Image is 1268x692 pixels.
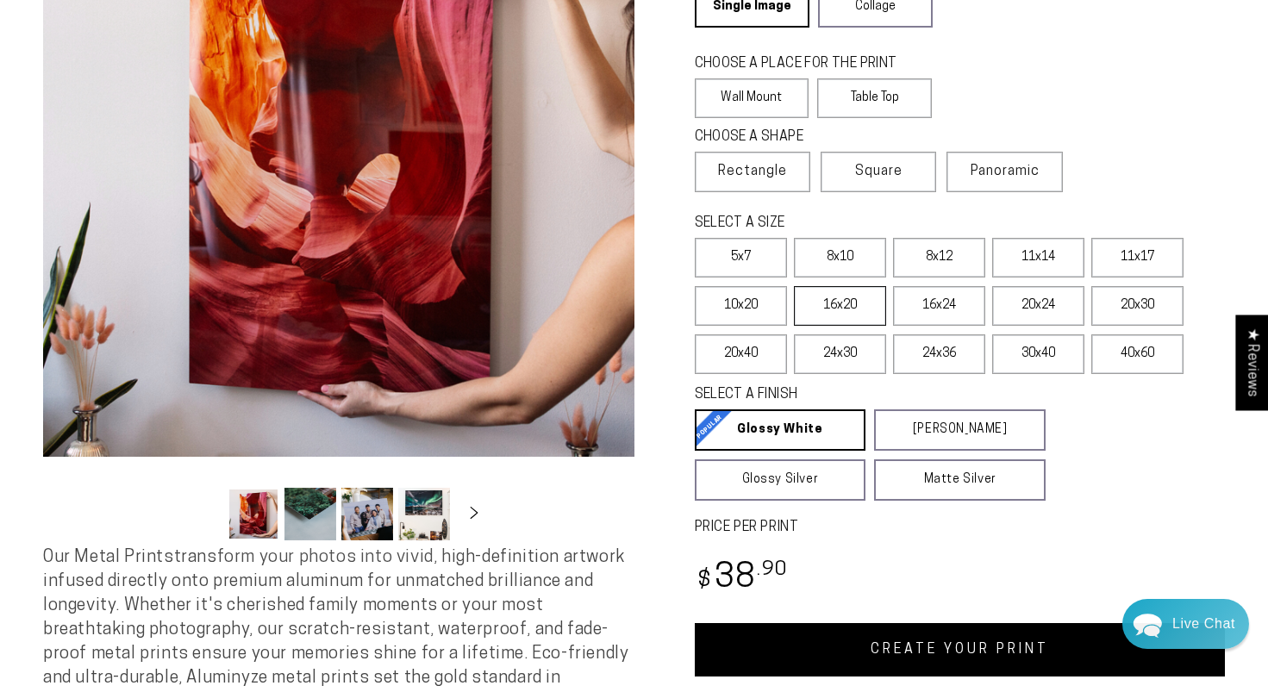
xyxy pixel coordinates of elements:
[1091,286,1184,326] label: 20x30
[695,409,866,451] a: Glossy White
[695,459,866,501] a: Glossy Silver
[855,161,903,182] span: Square
[695,238,787,277] label: 5x7
[455,496,493,533] button: Slide right
[695,54,916,74] legend: CHOOSE A PLACE FOR THE PRINT
[697,570,712,593] span: $
[695,334,787,374] label: 20x40
[1122,599,1249,649] div: Chat widget toggle
[893,238,985,277] label: 8x12
[1172,599,1235,649] div: Contact Us Directly
[695,128,919,147] legend: CHOOSE A SHAPE
[1091,334,1184,374] label: 40x60
[695,286,787,326] label: 10x20
[757,560,788,580] sup: .90
[971,165,1040,178] span: Panoramic
[184,496,222,533] button: Slide left
[695,385,1007,405] legend: SELECT A FINISH
[893,286,985,326] label: 16x24
[341,488,393,540] button: Load image 3 in gallery view
[874,409,1046,451] a: [PERSON_NAME]
[695,78,809,118] label: Wall Mount
[1091,238,1184,277] label: 11x17
[398,488,450,540] button: Load image 4 in gallery view
[874,459,1046,501] a: Matte Silver
[992,286,1084,326] label: 20x24
[228,488,279,540] button: Load image 1 in gallery view
[284,488,336,540] button: Load image 2 in gallery view
[992,334,1084,374] label: 30x40
[695,562,789,595] bdi: 38
[695,214,1007,234] legend: SELECT A SIZE
[794,286,886,326] label: 16x20
[794,334,886,374] label: 24x30
[695,623,1226,676] a: CREATE YOUR PRINT
[695,518,1226,538] label: PRICE PER PRINT
[1235,315,1268,410] div: Click to open Judge.me floating reviews tab
[794,238,886,277] label: 8x10
[992,238,1084,277] label: 11x14
[817,78,932,118] label: Table Top
[893,334,985,374] label: 24x36
[718,161,787,182] span: Rectangle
